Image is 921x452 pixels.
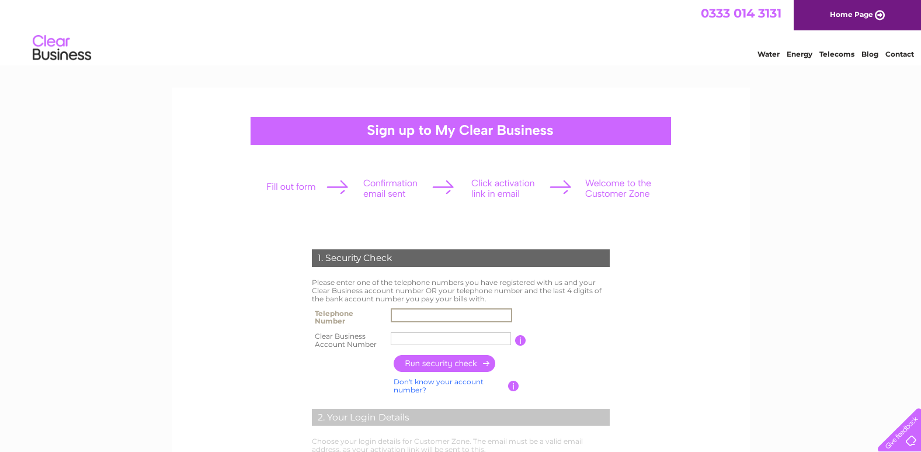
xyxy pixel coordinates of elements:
img: logo.png [32,30,92,66]
a: Telecoms [819,50,854,58]
a: Energy [787,50,812,58]
div: 1. Security Check [312,249,610,267]
div: Clear Business is a trading name of Verastar Limited (registered in [GEOGRAPHIC_DATA] No. 3667643... [185,6,737,57]
input: Information [508,381,519,391]
th: Clear Business Account Number [309,329,388,352]
a: Water [757,50,780,58]
a: Contact [885,50,914,58]
th: Telephone Number [309,305,388,329]
a: Don't know your account number? [394,377,484,394]
td: Please enter one of the telephone numbers you have registered with us and your Clear Business acc... [309,276,613,305]
div: 2. Your Login Details [312,409,610,426]
a: 0333 014 3131 [701,6,781,20]
input: Information [515,335,526,346]
a: Blog [861,50,878,58]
